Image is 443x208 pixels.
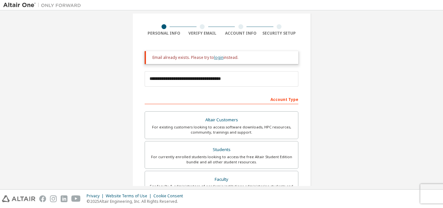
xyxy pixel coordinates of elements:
[3,2,84,8] img: Altair One
[2,195,35,202] img: altair_logo.svg
[153,193,187,199] div: Cookie Consent
[61,195,67,202] img: linkedin.svg
[149,115,294,125] div: Altair Customers
[87,199,187,204] p: © 2025 Altair Engineering, Inc. All Rights Reserved.
[214,55,223,60] a: login
[145,94,298,104] div: Account Type
[149,175,294,184] div: Faculty
[149,184,294,194] div: For faculty & administrators of academic institutions administering students and accessing softwa...
[260,31,299,36] div: Security Setup
[87,193,106,199] div: Privacy
[39,195,46,202] img: facebook.svg
[50,195,57,202] img: instagram.svg
[149,125,294,135] div: For existing customers looking to access software downloads, HPC resources, community, trainings ...
[149,154,294,165] div: For currently enrolled students looking to access the free Altair Student Edition bundle and all ...
[106,193,153,199] div: Website Terms of Use
[221,31,260,36] div: Account Info
[152,55,293,60] div: Email already exists. Please try to instead.
[183,31,222,36] div: Verify Email
[71,195,81,202] img: youtube.svg
[149,145,294,154] div: Students
[145,31,183,36] div: Personal Info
